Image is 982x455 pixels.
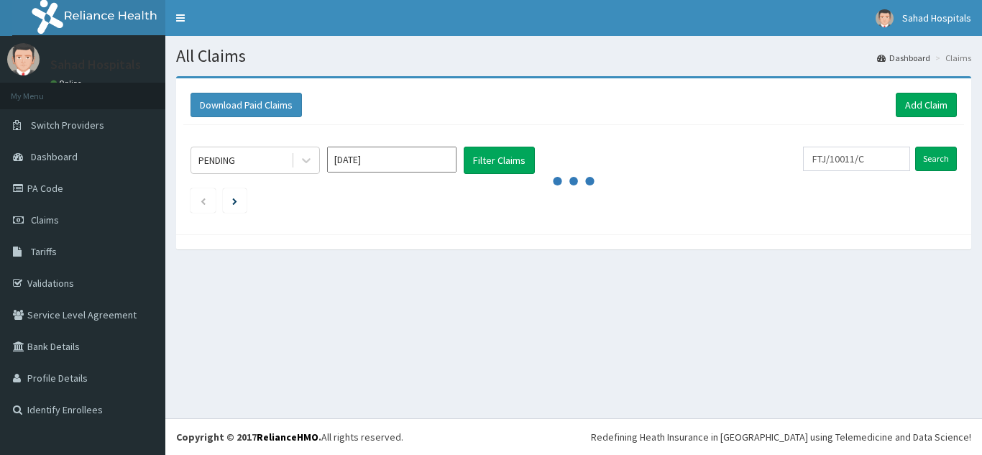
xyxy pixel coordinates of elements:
img: User Image [7,43,40,75]
p: Sahad Hospitals [50,58,141,71]
div: Redefining Heath Insurance in [GEOGRAPHIC_DATA] using Telemedicine and Data Science! [591,430,971,444]
button: Download Paid Claims [191,93,302,117]
svg: audio-loading [552,160,595,203]
a: Add Claim [896,93,957,117]
a: Previous page [200,194,206,207]
span: Switch Providers [31,119,104,132]
button: Filter Claims [464,147,535,174]
span: Tariffs [31,245,57,258]
footer: All rights reserved. [165,418,982,455]
a: RelianceHMO [257,431,318,443]
img: User Image [876,9,894,27]
h1: All Claims [176,47,971,65]
div: PENDING [198,153,235,167]
a: Next page [232,194,237,207]
input: Select Month and Year [327,147,456,173]
a: Dashboard [877,52,930,64]
span: Claims [31,213,59,226]
input: Search [915,147,957,171]
li: Claims [932,52,971,64]
input: Search by HMO ID [803,147,910,171]
span: Dashboard [31,150,78,163]
a: Online [50,78,85,88]
span: Sahad Hospitals [902,12,971,24]
strong: Copyright © 2017 . [176,431,321,443]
